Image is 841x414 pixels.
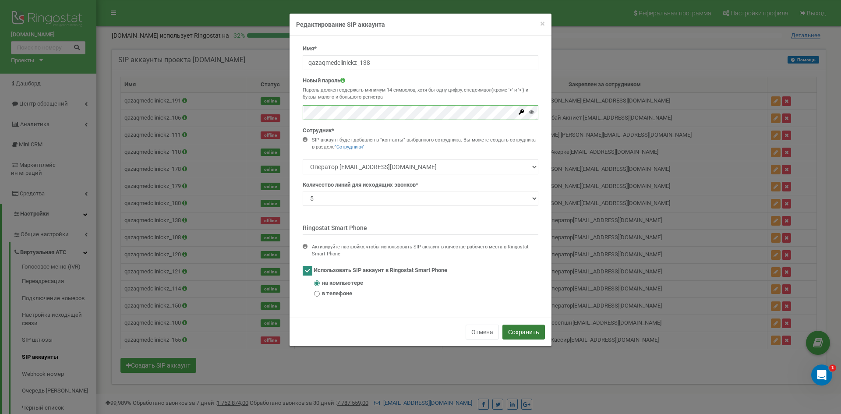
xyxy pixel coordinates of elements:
[312,137,538,150] div: SIP аккаунт будет добавлен в "контакты" выбранного сотрудника. Вы можете создать сотрудника в раз...
[502,325,545,340] button: Сохранить
[466,325,499,340] button: Отмена
[314,291,320,297] input: в телефоне
[312,244,538,257] div: Активируйте настройку, чтобы использовать SIP аккаунт в качестве рабочего места в Ringostat Smart...
[303,181,418,189] label: Количество линий для исходящих звонков*
[303,87,538,100] p: Пароль должен содержать минимум 14 символов, хотя бы одну цифру, спецсимвол(кроме '<' и '>') и бу...
[829,364,836,372] span: 1
[314,280,320,286] input: на компьютере
[296,20,545,29] h4: Редактирование SIP аккаунта
[335,144,364,150] a: "Сотрудники"
[303,127,334,135] label: Сотрудник*
[303,77,345,85] label: Новый пароль
[314,267,447,274] span: Использовать SIP аккаунт в Ringostat Smart Phone
[322,290,352,298] span: в телефоне
[303,223,538,235] p: Ringostat Smart Phone
[322,279,363,287] span: на компьютере
[811,364,832,386] iframe: Intercom live chat
[540,18,545,29] span: ×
